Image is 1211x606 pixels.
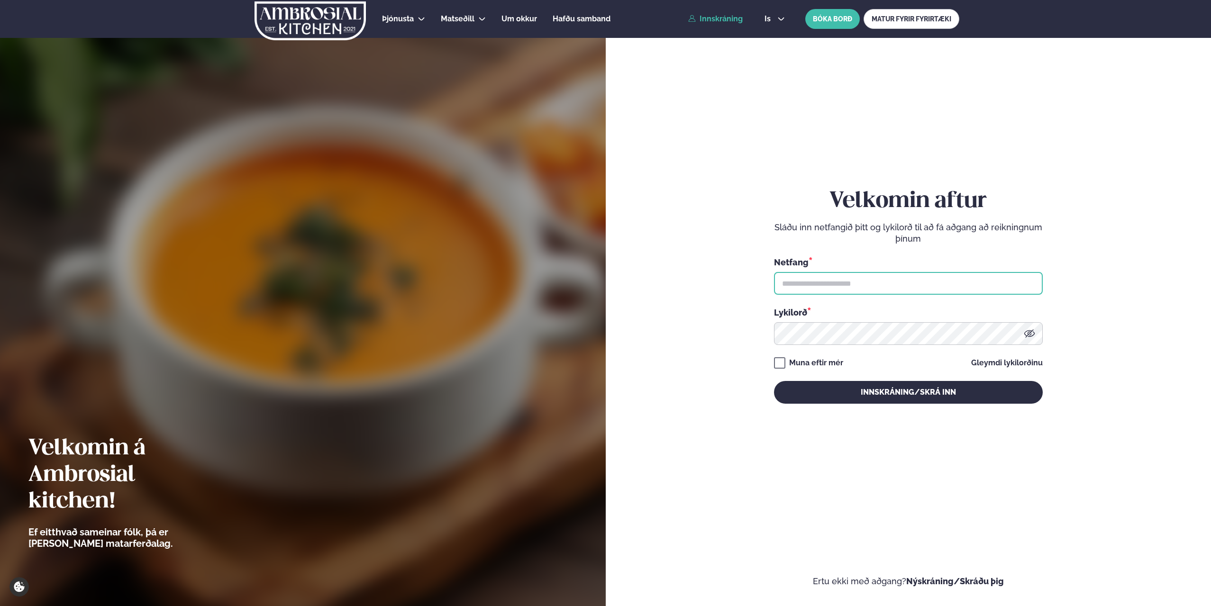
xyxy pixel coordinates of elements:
[774,381,1043,404] button: Innskráning/Skrá inn
[441,13,474,25] a: Matseðill
[634,576,1183,587] p: Ertu ekki með aðgang?
[553,14,610,23] span: Hafðu samband
[774,188,1043,215] h2: Velkomin aftur
[765,15,774,23] span: is
[553,13,610,25] a: Hafðu samband
[774,222,1043,244] p: Sláðu inn netfangið þitt og lykilorð til að fá aðgang að reikningnum þínum
[774,306,1043,318] div: Lykilorð
[441,14,474,23] span: Matseðill
[688,15,743,23] a: Innskráning
[864,9,959,29] a: MATUR FYRIR FYRIRTÆKI
[254,1,367,40] img: logo
[9,577,29,597] a: Cookie settings
[501,13,537,25] a: Um okkur
[501,14,537,23] span: Um okkur
[971,359,1043,367] a: Gleymdi lykilorðinu
[28,526,225,549] p: Ef eitthvað sameinar fólk, þá er [PERSON_NAME] matarferðalag.
[757,15,792,23] button: is
[382,14,414,23] span: Þjónusta
[382,13,414,25] a: Þjónusta
[906,576,1004,586] a: Nýskráning/Skráðu þig
[805,9,860,29] button: BÓKA BORÐ
[28,435,225,515] h2: Velkomin á Ambrosial kitchen!
[774,256,1043,268] div: Netfang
